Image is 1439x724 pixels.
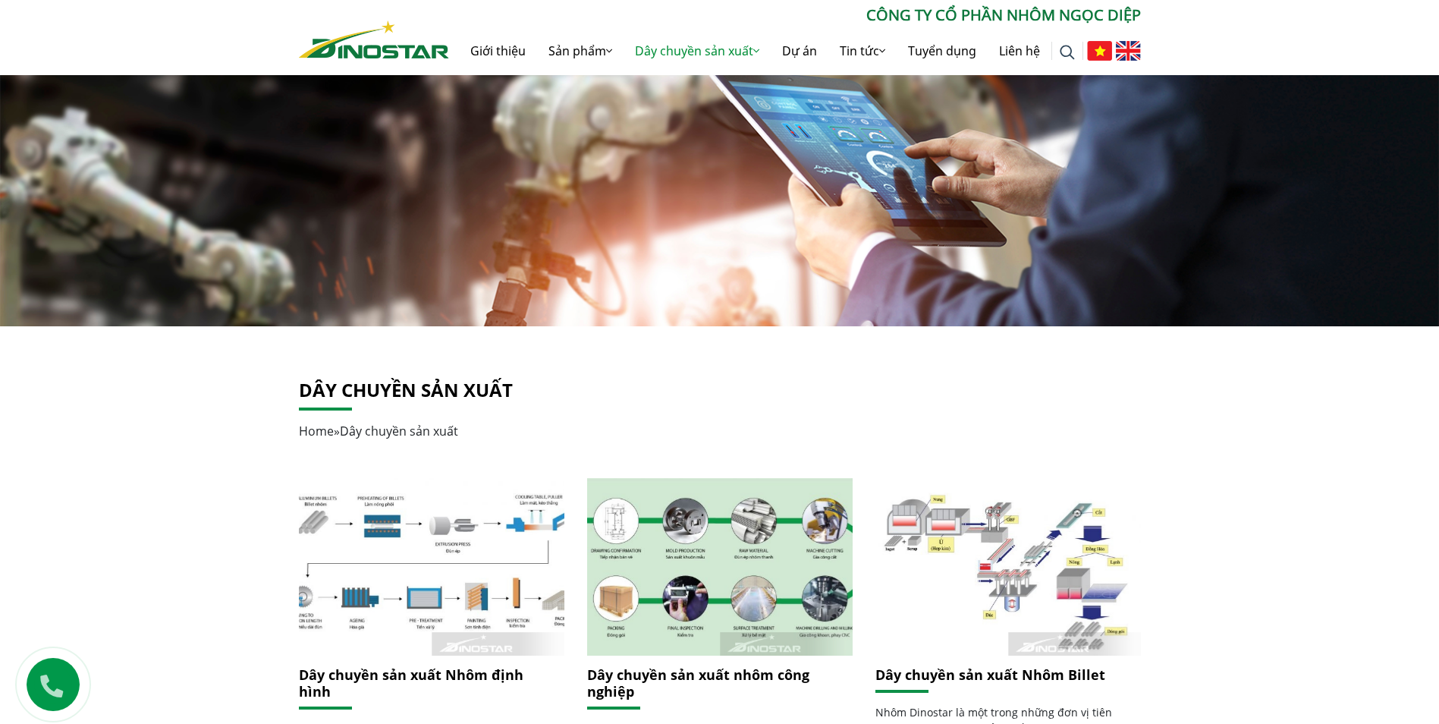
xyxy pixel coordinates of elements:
a: Dây chuyền sản xuất Nhôm Billet [875,666,1105,684]
a: Home [299,423,334,439]
div: » [299,422,1133,440]
img: Dây chuyền sản xuất Nhôm định hình [298,478,564,656]
img: English [1116,41,1141,61]
a: Giới thiệu [459,27,537,75]
a: Liên hệ [988,27,1051,75]
a: Dây chuyền sản xuất nhôm công nghiệp [587,478,853,656]
a: Sản phẩm [537,27,624,75]
a: Tin tức [828,27,897,75]
img: Dây chuyền sản xuất nhôm công nghiệp [586,478,852,656]
a: Tuyển dụng [897,27,988,75]
img: Nhôm Dinostar [299,20,449,58]
a: Dây chuyền sản xuất [299,377,513,402]
img: search [1060,45,1075,60]
img: Dây chuyền sản xuất Nhôm Billet [875,478,1140,656]
span: Dây chuyền sản xuất [340,423,458,439]
a: Dự án [771,27,828,75]
a: Dây chuyền sản xuất [624,27,771,75]
a: Dây chuyền sản xuất Nhôm định hình [299,478,564,656]
a: Dây chuyền sản xuất Nhôm Billet [875,478,1141,656]
p: CÔNG TY CỔ PHẦN NHÔM NGỌC DIỆP [449,4,1141,27]
a: Dây chuyền sản xuất nhôm công nghiệp [587,666,809,700]
a: Dây chuyền sản xuất Nhôm định hình [299,666,523,700]
img: Tiếng Việt [1087,41,1112,61]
